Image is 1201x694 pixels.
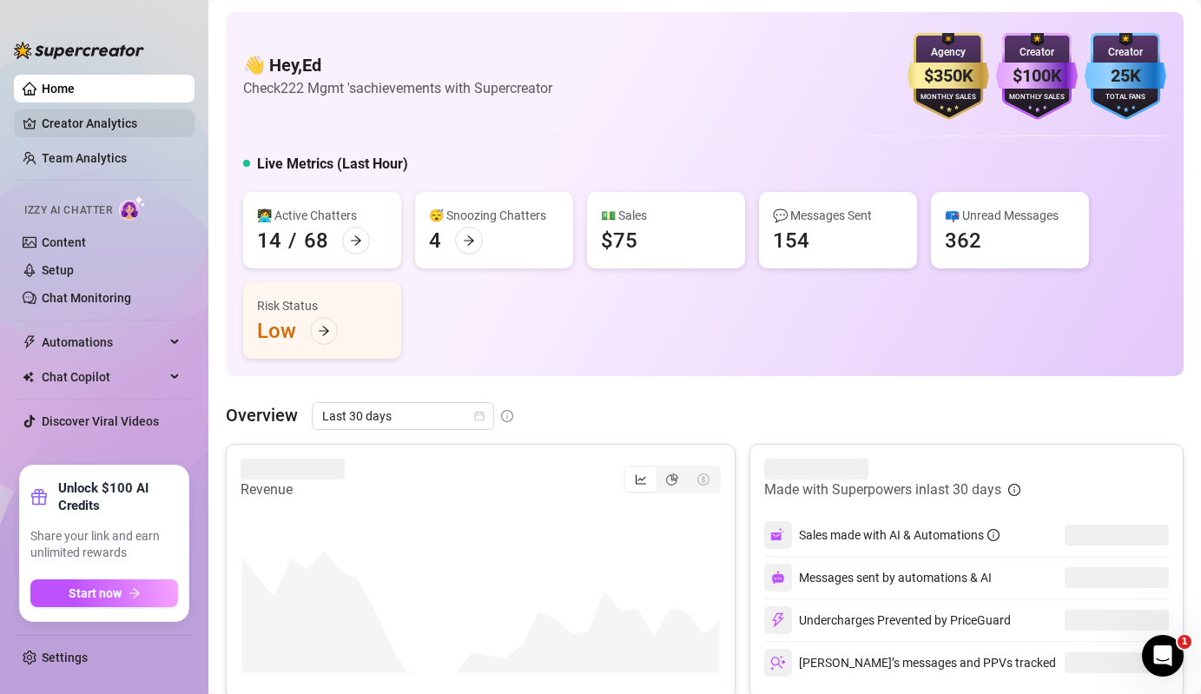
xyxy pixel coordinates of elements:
div: Undercharges Prevented by PriceGuard [764,606,1011,634]
div: 362 [945,227,981,254]
article: Revenue [241,479,345,500]
div: Total Fans [1085,92,1166,103]
div: 154 [773,227,809,254]
div: 25K [1085,63,1166,89]
article: Overview [226,402,298,428]
span: arrow-right [318,325,330,337]
img: Chat Copilot [23,371,34,383]
span: Last 30 days [322,403,484,429]
a: Creator Analytics [42,109,181,137]
span: Chat Copilot [42,363,165,391]
strong: Unlock $100 AI Credits [58,479,178,514]
span: dollar-circle [697,473,709,486]
img: svg%3e [770,655,786,671]
div: 14 [257,227,281,254]
div: [PERSON_NAME]’s messages and PPVs tracked [764,649,1056,677]
span: info-circle [987,529,1000,541]
span: Automations [42,328,165,356]
h4: 👋 Hey, Ed [243,53,552,77]
div: Creator [996,44,1078,61]
span: thunderbolt [23,335,36,349]
span: pie-chart [666,473,678,486]
img: AI Chatter [119,195,146,221]
iframe: Intercom live chat [1142,635,1184,677]
div: 💬 Messages Sent [773,206,903,225]
div: 📪 Unread Messages [945,206,1075,225]
div: Monthly Sales [907,92,989,103]
a: Home [42,82,75,96]
img: logo-BBDzfeDw.svg [14,42,144,59]
span: gift [30,488,48,506]
img: svg%3e [770,612,786,628]
a: Setup [42,263,74,277]
div: $350K [907,63,989,89]
div: 💵 Sales [601,206,731,225]
div: Risk Status [257,296,387,315]
a: Content [42,235,86,249]
div: $75 [601,227,637,254]
h5: Live Metrics (Last Hour) [257,154,408,175]
img: svg%3e [770,527,786,543]
div: 👩‍💻 Active Chatters [257,206,387,225]
span: info-circle [501,410,513,422]
a: Settings [42,651,88,664]
div: Creator [1085,44,1166,61]
span: Start now [69,586,122,600]
div: Messages sent by automations & AI [764,564,992,592]
span: 1 [1178,635,1191,649]
div: 😴 Snoozing Chatters [429,206,559,225]
div: segmented control [624,466,721,493]
div: 4 [429,227,441,254]
div: $100K [996,63,1078,89]
article: Made with Superpowers in last 30 days [764,479,1001,500]
img: purple-badge-B9DA21FR.svg [996,33,1078,120]
span: line-chart [635,473,647,486]
span: calendar [474,411,485,421]
span: arrow-right [129,587,141,599]
img: blue-badge-DgoSNQY1.svg [1085,33,1166,120]
article: Check 222 Mgmt 's achievements with Supercreator [243,77,552,99]
span: arrow-right [463,235,475,247]
img: svg%3e [771,571,785,585]
span: Izzy AI Chatter [24,202,112,219]
span: info-circle [1008,484,1020,496]
button: Start nowarrow-right [30,579,178,607]
a: Discover Viral Videos [42,414,159,428]
span: Share your link and earn unlimited rewards [30,528,178,562]
div: Monthly Sales [996,92,1078,103]
img: gold-badge-CigiZidd.svg [907,33,989,120]
div: 68 [304,227,328,254]
div: Agency [907,44,989,61]
div: Sales made with AI & Automations [799,525,1000,545]
a: Team Analytics [42,151,127,165]
a: Chat Monitoring [42,291,131,305]
span: arrow-right [350,235,362,247]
